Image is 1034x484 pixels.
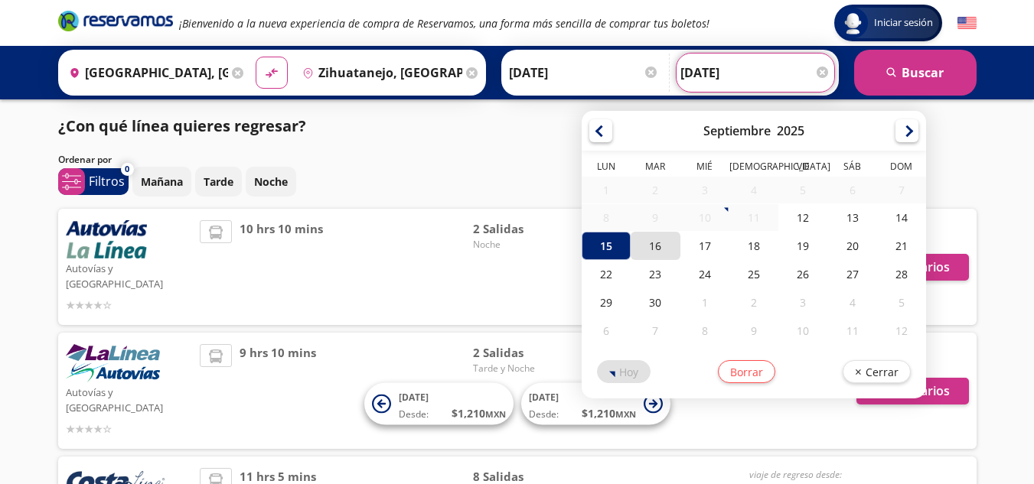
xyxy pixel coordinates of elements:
[529,391,559,404] span: [DATE]
[58,9,173,32] i: Brand Logo
[718,360,775,383] button: Borrar
[473,220,580,238] span: 2 Salidas
[729,317,778,345] div: 09-Oct-25
[827,203,876,232] div: 13-Sep-25
[125,163,129,176] span: 0
[66,220,147,258] img: Autovías y La Línea
[485,408,506,420] small: MXN
[631,260,680,288] div: 23-Sep-25
[582,317,631,345] div: 06-Oct-25
[296,54,462,92] input: Buscar Destino
[877,317,926,345] div: 12-Oct-25
[254,174,288,190] p: Noche
[729,260,778,288] div: 25-Sep-25
[582,177,631,203] div: 01-Sep-25
[473,362,580,375] span: Tarde y Noche
[58,115,306,138] p: ¿Con qué línea quieres regresar?
[703,122,771,139] div: Septiembre
[877,232,926,260] div: 21-Sep-25
[877,260,926,288] div: 28-Sep-25
[66,258,193,291] p: Autovías y [GEOGRAPHIC_DATA]
[729,177,778,203] div: 04-Sep-25
[141,174,183,190] p: Mañana
[631,204,680,231] div: 09-Sep-25
[680,288,729,317] div: 01-Oct-25
[827,317,876,345] div: 11-Oct-25
[778,317,827,345] div: 10-Oct-25
[877,177,926,203] div: 07-Sep-25
[778,232,827,260] div: 19-Sep-25
[827,177,876,203] div: 06-Sep-25
[778,203,827,232] div: 12-Sep-25
[729,288,778,317] div: 02-Oct-25
[399,391,429,404] span: [DATE]
[778,288,827,317] div: 03-Oct-25
[631,317,680,345] div: 07-Oct-25
[582,405,636,421] span: $ 1,210
[877,160,926,177] th: Domingo
[854,50,977,96] button: Buscar
[529,408,559,421] span: Desde:
[631,177,680,203] div: 02-Sep-25
[597,360,651,383] button: Hoy
[58,9,173,37] a: Brand Logo
[246,167,296,197] button: Noche
[877,288,926,317] div: 05-Oct-25
[680,317,729,345] div: 08-Oct-25
[195,167,242,197] button: Tarde
[582,260,631,288] div: 22-Sep-25
[631,232,680,260] div: 16-Sep-25
[452,405,506,421] span: $ 1,210
[827,288,876,317] div: 04-Oct-25
[631,160,680,177] th: Martes
[749,468,842,481] em: viaje de regreso desde:
[778,177,827,203] div: 05-Sep-25
[777,122,804,139] div: 2025
[680,160,729,177] th: Miércoles
[179,16,709,31] em: ¡Bienvenido a la nueva experiencia de compra de Reservamos, una forma más sencilla de comprar tus...
[582,232,631,260] div: 15-Sep-25
[240,220,323,313] span: 10 hrs 10 mins
[58,153,112,167] p: Ordenar por
[680,54,830,92] input: Opcional
[729,160,778,177] th: Jueves
[240,344,316,437] span: 9 hrs 10 mins
[582,204,631,231] div: 08-Sep-25
[582,288,631,317] div: 29-Sep-25
[399,408,429,421] span: Desde:
[827,160,876,177] th: Sábado
[680,232,729,260] div: 17-Sep-25
[680,177,729,203] div: 03-Sep-25
[132,167,191,197] button: Mañana
[364,383,514,425] button: [DATE]Desde:$1,210MXN
[509,54,659,92] input: Elegir Fecha
[729,232,778,260] div: 18-Sep-25
[473,344,580,362] span: 2 Salidas
[957,14,977,33] button: English
[868,15,939,31] span: Iniciar sesión
[631,288,680,317] div: 30-Sep-25
[729,204,778,231] div: 11-Sep-25
[66,344,160,382] img: Autovías y La Línea
[89,172,125,190] p: Filtros
[778,160,827,177] th: Viernes
[521,383,670,425] button: [DATE]Desde:$1,210MXN
[778,260,827,288] div: 26-Sep-25
[680,260,729,288] div: 24-Sep-25
[877,203,926,232] div: 14-Sep-25
[680,204,729,231] div: 10-Sep-25
[66,382,193,415] p: Autovías y [GEOGRAPHIC_DATA]
[827,260,876,288] div: 27-Sep-25
[827,232,876,260] div: 20-Sep-25
[843,360,911,383] button: Cerrar
[582,160,631,177] th: Lunes
[63,54,229,92] input: Buscar Origen
[204,174,233,190] p: Tarde
[58,168,129,195] button: 0Filtros
[615,408,636,420] small: MXN
[473,238,580,252] span: Noche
